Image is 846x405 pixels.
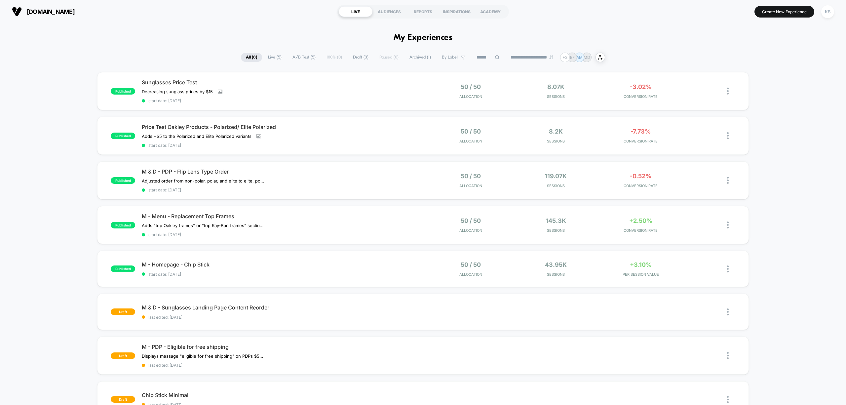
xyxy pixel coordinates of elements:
span: Sessions [515,139,596,143]
img: close [727,265,729,272]
span: 8.07k [547,83,564,90]
p: MD [584,55,590,60]
span: 145.3k [546,217,566,224]
span: 50 / 50 [461,217,481,224]
span: M & D - Sunglasses Landing Page Content Reorder [142,304,423,311]
span: PER SESSION VALUE [600,272,681,277]
span: [DOMAIN_NAME] [27,8,75,15]
span: M & D - PDP - Flip Lens Type Order [142,168,423,175]
div: KS [821,5,834,18]
span: published [111,177,135,184]
span: start date: [DATE] [142,143,423,148]
span: Sessions [515,272,596,277]
span: +3.10% [630,261,652,268]
span: Adds +$5 to the Polarized and Elite Polarized variants [142,134,251,139]
span: CONVERSION RATE [600,183,681,188]
span: Sessions [515,228,596,233]
span: By Label [442,55,458,60]
span: draft [111,352,135,359]
h1: My Experiences [394,33,453,43]
span: Chip Stick Minimal [142,392,423,398]
div: REPORTS [406,6,440,17]
span: draft [111,396,135,403]
img: close [727,396,729,403]
span: 43.95k [545,261,567,268]
span: 50 / 50 [461,128,481,135]
span: published [111,88,135,95]
span: 50 / 50 [461,173,481,180]
span: M - PDP - Eligible for free shipping [142,344,423,350]
span: last edited: [DATE] [142,363,423,368]
div: + 2 [560,53,570,62]
span: 119.07k [545,173,567,180]
span: Adjusted order from non-polar, polar, and elite to elite, polar, and non-polar in variant [142,178,264,183]
img: close [727,352,729,359]
span: M - Menu - Replacement Top Frames [142,213,423,220]
span: Allocation [459,94,482,99]
button: Create New Experience [754,6,814,18]
img: close [727,177,729,184]
span: published [111,222,135,228]
span: last edited: [DATE] [142,315,423,320]
button: KS [819,5,836,19]
img: close [727,132,729,139]
span: -0.52% [630,173,651,180]
span: Adds "top Oakley frames" or "top Ray-Ban frames" section to replacement lenses for Oakley and Ray... [142,223,264,228]
span: 50 / 50 [461,261,481,268]
span: All ( 8 ) [241,53,262,62]
img: end [549,55,553,59]
span: -7.73% [631,128,651,135]
span: start date: [DATE] [142,187,423,192]
span: start date: [DATE] [142,232,423,237]
div: LIVE [339,6,372,17]
span: Price Test Oakley Products - Polarized/ Elite Polarized [142,124,423,130]
span: M - Homepage - Chip Stick [142,261,423,268]
span: CONVERSION RATE [600,228,681,233]
span: Sessions [515,94,596,99]
span: CONVERSION RATE [600,94,681,99]
span: Draft ( 3 ) [348,53,373,62]
span: Decreasing sunglass prices by $15 [142,89,213,94]
span: +2.50% [629,217,652,224]
span: A/B Test ( 5 ) [288,53,321,62]
img: Visually logo [12,7,22,17]
span: draft [111,308,135,315]
img: close [727,88,729,95]
span: 8.2k [549,128,563,135]
span: 50 / 50 [461,83,481,90]
span: published [111,133,135,139]
span: -3.02% [630,83,652,90]
p: EF [570,55,575,60]
span: Allocation [459,272,482,277]
span: published [111,265,135,272]
img: close [727,222,729,228]
span: Archived ( 1 ) [404,53,436,62]
p: AM [576,55,583,60]
span: Sessions [515,183,596,188]
div: AUDIENCES [372,6,406,17]
span: Allocation [459,139,482,143]
span: Live ( 5 ) [263,53,287,62]
div: ACADEMY [474,6,507,17]
div: INSPIRATIONS [440,6,474,17]
span: start date: [DATE] [142,272,423,277]
img: close [727,308,729,315]
span: Sunglasses Price Test [142,79,423,86]
span: start date: [DATE] [142,98,423,103]
button: [DOMAIN_NAME] [10,6,77,17]
span: Allocation [459,183,482,188]
span: CONVERSION RATE [600,139,681,143]
span: Displays message "eligible for free shipping" on PDPs $50+, [GEOGRAPHIC_DATA] only. [142,353,264,359]
span: Allocation [459,228,482,233]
